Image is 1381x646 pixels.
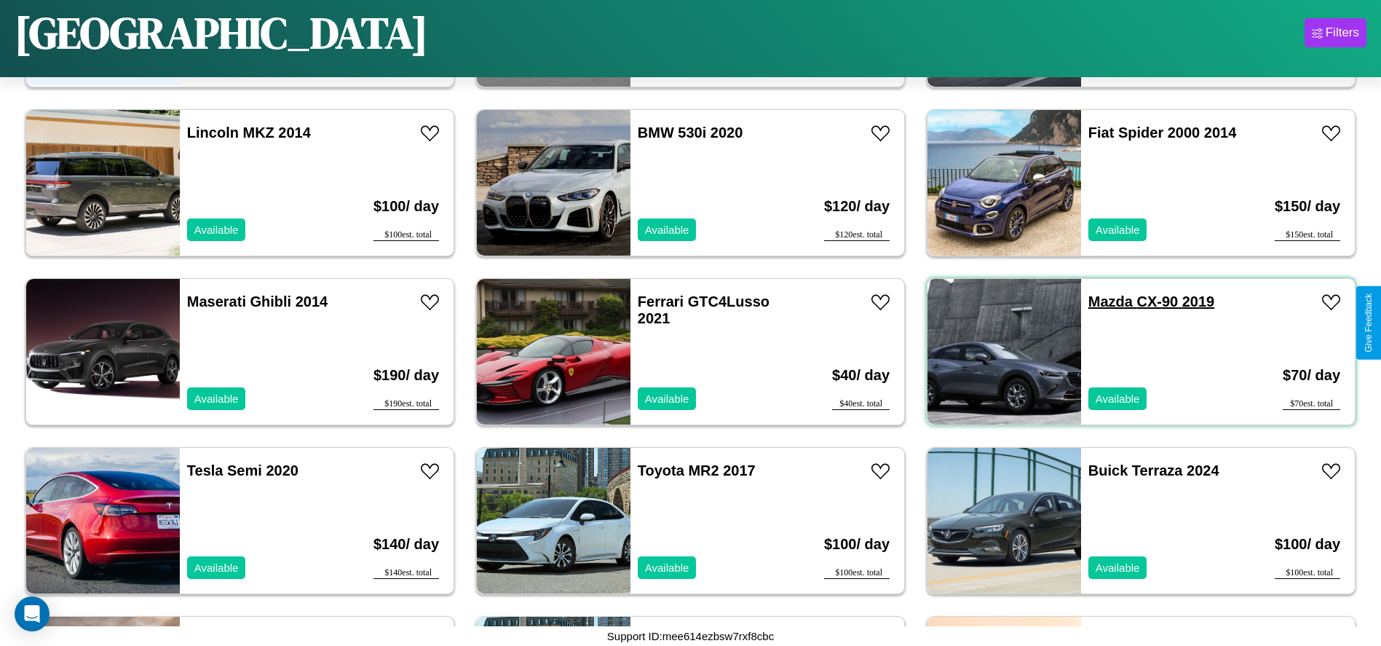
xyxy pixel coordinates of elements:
[1275,229,1340,241] div: $ 150 est. total
[194,389,239,409] p: Available
[1088,462,1219,478] a: Buick Terraza 2024
[187,294,328,310] a: Maserati Ghibli 2014
[1305,18,1366,47] button: Filters
[824,521,890,567] h3: $ 100 / day
[373,521,439,567] h3: $ 140 / day
[1088,125,1236,141] a: Fiat Spider 2000 2014
[832,398,890,410] div: $ 40 est. total
[15,3,428,63] h1: [GEOGRAPHIC_DATA]
[607,626,774,646] p: Support ID: mee614ezbsw7rxf8cbc
[373,229,439,241] div: $ 100 est. total
[373,352,439,398] h3: $ 190 / day
[373,184,439,229] h3: $ 100 / day
[824,184,890,229] h3: $ 120 / day
[1283,352,1340,398] h3: $ 70 / day
[1364,294,1374,352] div: Give Feedback
[373,567,439,579] div: $ 140 est. total
[373,398,439,410] div: $ 190 est. total
[1096,389,1140,409] p: Available
[1283,398,1340,410] div: $ 70 est. total
[638,294,769,326] a: Ferrari GTC4Lusso 2021
[194,558,239,578] p: Available
[187,125,311,141] a: Lincoln MKZ 2014
[1096,220,1140,240] p: Available
[1326,25,1359,40] div: Filters
[824,567,890,579] div: $ 100 est. total
[824,229,890,241] div: $ 120 est. total
[638,462,756,478] a: Toyota MR2 2017
[832,352,890,398] h3: $ 40 / day
[1275,184,1340,229] h3: $ 150 / day
[1088,294,1214,310] a: Mazda CX-90 2019
[638,125,743,141] a: BMW 530i 2020
[1275,521,1340,567] h3: $ 100 / day
[1275,567,1340,579] div: $ 100 est. total
[1096,558,1140,578] p: Available
[645,389,689,409] p: Available
[194,220,239,240] p: Available
[645,558,689,578] p: Available
[187,462,298,478] a: Tesla Semi 2020
[645,220,689,240] p: Available
[15,596,50,631] div: Open Intercom Messenger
